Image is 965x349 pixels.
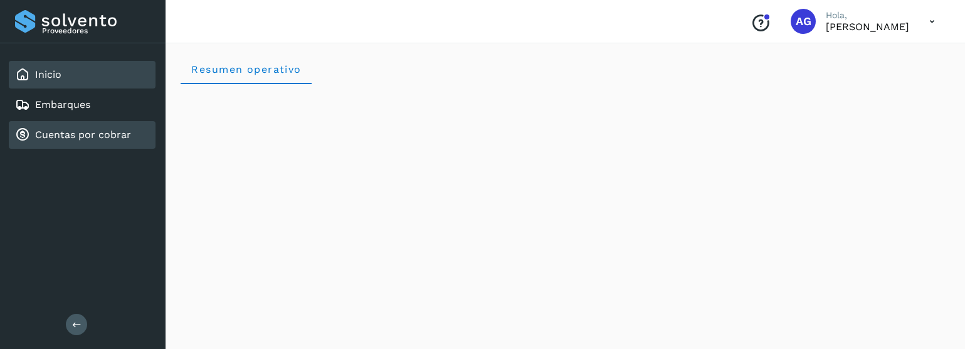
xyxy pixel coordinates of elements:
[9,121,156,149] div: Cuentas por cobrar
[9,91,156,119] div: Embarques
[35,99,90,110] a: Embarques
[191,63,302,75] span: Resumen operativo
[826,10,909,21] p: Hola,
[826,21,909,33] p: ALVARO GUZMAN GUZMAN
[9,61,156,89] div: Inicio
[35,129,131,141] a: Cuentas por cobrar
[42,26,150,35] p: Proveedores
[35,68,61,80] a: Inicio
